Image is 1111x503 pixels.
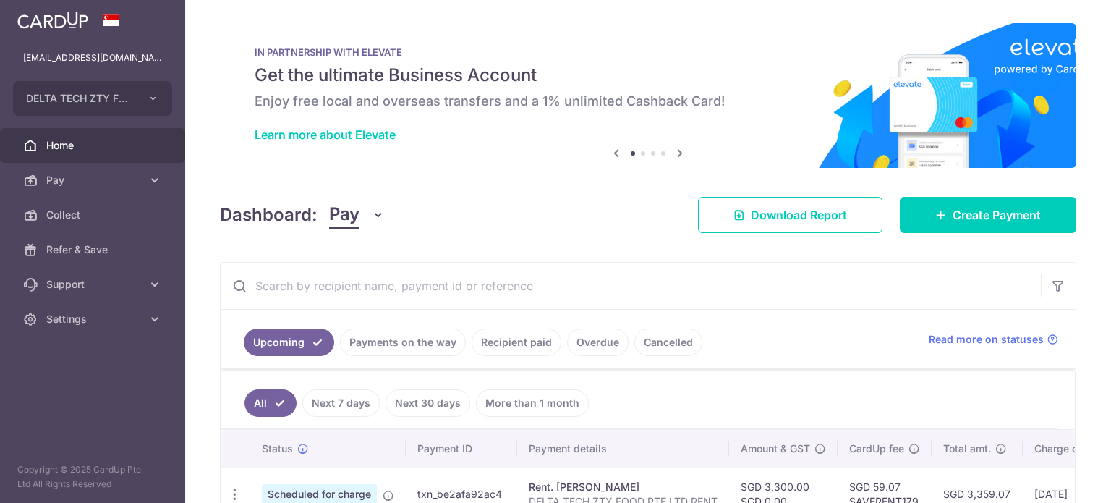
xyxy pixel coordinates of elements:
[472,329,561,356] a: Recipient paid
[221,263,1041,309] input: Search by recipient name, payment id or reference
[634,329,702,356] a: Cancelled
[476,389,589,417] a: More than 1 month
[46,138,142,153] span: Home
[329,201,359,229] span: Pay
[929,332,1044,347] span: Read more on statuses
[17,12,88,29] img: CardUp
[23,51,162,65] p: [EMAIL_ADDRESS][DOMAIN_NAME]
[244,329,334,356] a: Upcoming
[302,389,380,417] a: Next 7 days
[567,329,629,356] a: Overdue
[244,389,297,417] a: All
[255,127,396,142] a: Learn more about Elevate
[529,480,718,494] div: Rent. [PERSON_NAME]
[262,441,293,456] span: Status
[255,93,1042,110] h6: Enjoy free local and overseas transfers and a 1% unlimited Cashback Card!
[406,430,517,468] th: Payment ID
[255,64,1042,87] h5: Get the ultimate Business Account
[517,430,729,468] th: Payment details
[26,91,133,106] span: DELTA TECH ZTY FOOD PTE. LTD.
[46,312,142,326] span: Settings
[13,81,172,116] button: DELTA TECH ZTY FOOD PTE. LTD.
[900,197,1076,233] a: Create Payment
[698,197,882,233] a: Download Report
[943,441,991,456] span: Total amt.
[46,173,142,187] span: Pay
[849,441,904,456] span: CardUp fee
[340,329,466,356] a: Payments on the way
[929,332,1058,347] a: Read more on statuses
[329,201,385,229] button: Pay
[751,206,847,224] span: Download Report
[1034,441,1094,456] span: Charge date
[46,208,142,222] span: Collect
[741,441,810,456] span: Amount & GST
[220,23,1076,168] img: Renovation banner
[953,206,1041,224] span: Create Payment
[46,242,142,257] span: Refer & Save
[46,277,142,292] span: Support
[386,389,470,417] a: Next 30 days
[220,202,318,228] h4: Dashboard:
[255,46,1042,58] p: IN PARTNERSHIP WITH ELEVATE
